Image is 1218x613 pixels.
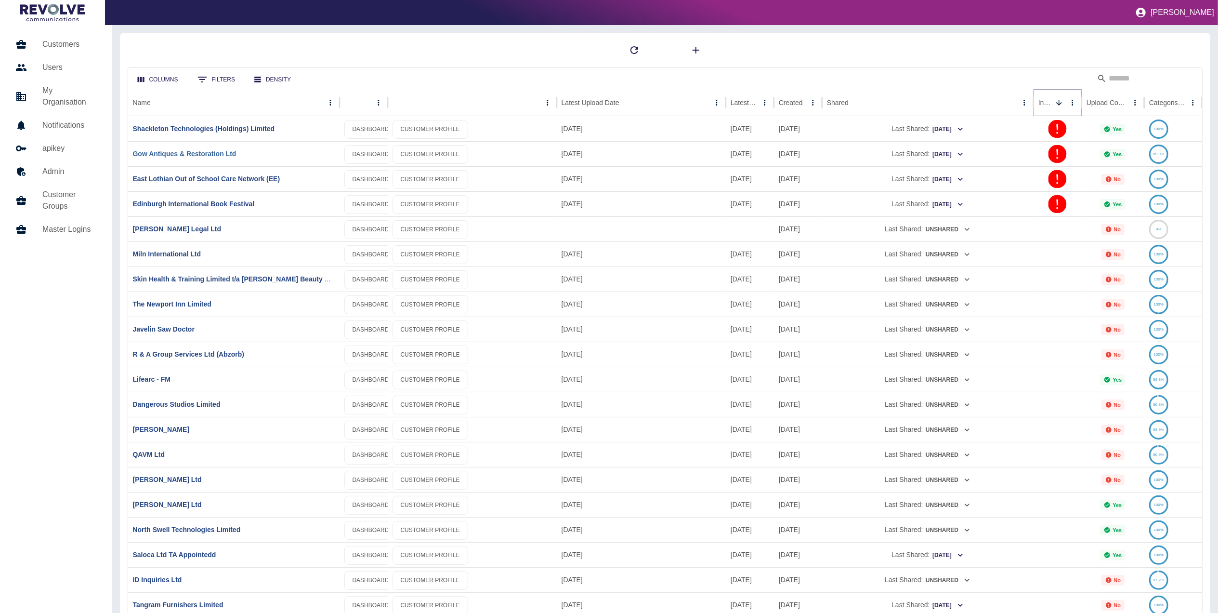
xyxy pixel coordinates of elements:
p: [PERSON_NAME] [1151,8,1214,17]
div: Last Shared: [827,217,1029,241]
div: 17 Sep 2025 [774,267,822,292]
div: Categorised [1149,99,1185,107]
button: Unshared [925,498,971,513]
div: 04 Jul 2023 [774,166,822,191]
a: CUSTOMER PROFILE [393,195,468,214]
text: 100% [1154,503,1164,507]
a: Shackleton Technologies (Holdings) Limited [133,125,275,133]
div: 02 Oct 2025 [557,342,726,367]
div: 30 Sep 2025 [726,442,774,467]
button: Latest Upload Date column menu [710,96,723,109]
div: 30 Sep 2025 [726,342,774,367]
button: Show filters [190,70,243,89]
a: Master Logins [8,218,105,241]
div: Last Shared: [827,518,1029,542]
div: 11 Sep 2025 [774,342,822,367]
div: Latest Usage [731,99,757,107]
div: 30 Sep 2025 [726,317,774,342]
p: No [1114,277,1121,282]
p: No [1114,302,1121,307]
div: 30 Sep 2025 [726,267,774,292]
a: DASHBOARD [344,471,397,490]
p: Yes [1113,126,1122,132]
text: 96.9% [1153,453,1165,457]
div: Last Shared: [827,142,1029,166]
a: DASHBOARD [344,320,397,339]
div: 03 Sep 2025 [726,492,774,517]
button: Select columns [130,71,186,89]
p: No [1114,227,1121,232]
div: Last Shared: [827,192,1029,216]
div: 26 Aug 2025 [726,191,774,216]
div: 21 Aug 2025 [774,367,822,392]
div: 03 Sep 2025 [726,166,774,191]
a: DASHBOARD [344,195,397,214]
a: North Swell Technologies Limited [133,526,241,533]
a: CUSTOMER PROFILE [393,120,468,139]
text: 100% [1154,127,1164,131]
a: CUSTOMER PROFILE [393,571,468,590]
div: Last Shared: [827,242,1029,267]
h5: Customers [42,39,97,50]
button: [DATE] [932,172,964,187]
div: 17 Sep 2025 [774,292,822,317]
div: 02 Oct 2025 [557,467,726,492]
div: Last Shared: [827,493,1029,517]
div: Last Shared: [827,292,1029,317]
button: Unshared [925,297,971,312]
a: CUSTOMER PROFILE [393,521,468,540]
a: DASHBOARD [344,220,397,239]
div: 30 Sep 2025 [726,567,774,592]
button: Sort [1052,96,1066,109]
a: Skin Health & Training Limited t/a [PERSON_NAME] Beauty Academy [133,275,354,283]
p: No [1114,352,1121,358]
div: 05 Jun 2025 [774,467,822,492]
text: 100% [1154,553,1164,557]
text: 96.3% [1153,402,1165,407]
button: Unshared [925,473,971,488]
div: 12 Sep 2025 [557,367,726,392]
div: 18 Aug 2025 [726,141,774,166]
a: R & A Group Services Ltd (Abzorb) [133,350,245,358]
div: 17 Oct 2023 [774,141,822,166]
div: Last Shared: [827,467,1029,492]
p: No [1114,402,1121,408]
button: Upload Complete column menu [1128,96,1142,109]
button: Categorised column menu [1186,96,1200,109]
div: 30 Sep 2025 [557,267,726,292]
p: No [1114,452,1121,458]
div: 01 Sep 2025 [557,191,726,216]
div: Shared [827,99,849,107]
button: column menu [372,96,385,109]
a: DASHBOARD [344,371,397,389]
a: Customer Groups [8,183,105,218]
a: CUSTOMER PROFILE [393,220,468,239]
a: ID Inquiries Ltd [133,576,182,584]
p: No [1114,602,1121,608]
text: 100% [1154,603,1164,607]
div: 22 Jul 2025 [774,442,822,467]
button: Invalid Creds column menu [1066,96,1079,109]
button: [PERSON_NAME] [1131,3,1218,22]
p: Yes [1113,151,1122,157]
a: Javelin Saw Doctor [133,325,195,333]
div: 11 Sep 2025 [557,492,726,517]
div: Latest Upload Date [562,99,619,107]
h5: Admin [42,166,97,177]
div: Not all required reports for this customer were uploaded for the latest usage month. [1101,600,1125,611]
text: 97.2% [1153,578,1165,582]
div: Last Shared: [827,568,1029,592]
div: 18 Apr 2025 [774,542,822,567]
div: Not all required reports for this customer were uploaded for the latest usage month. [1101,575,1125,586]
div: 08 Sep 2025 [557,166,726,191]
text: 100% [1154,302,1164,306]
button: Unshared [925,373,971,387]
h5: My Organisation [42,85,97,108]
text: 100% [1154,352,1164,357]
text: 100% [1154,327,1164,332]
a: East Lothian Out of School Care Network (EE) [133,175,280,183]
a: Gow Antiques & Restoration Ltd [133,150,236,158]
a: DASHBOARD [344,521,397,540]
a: DASHBOARD [344,421,397,440]
div: Name [133,99,151,107]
